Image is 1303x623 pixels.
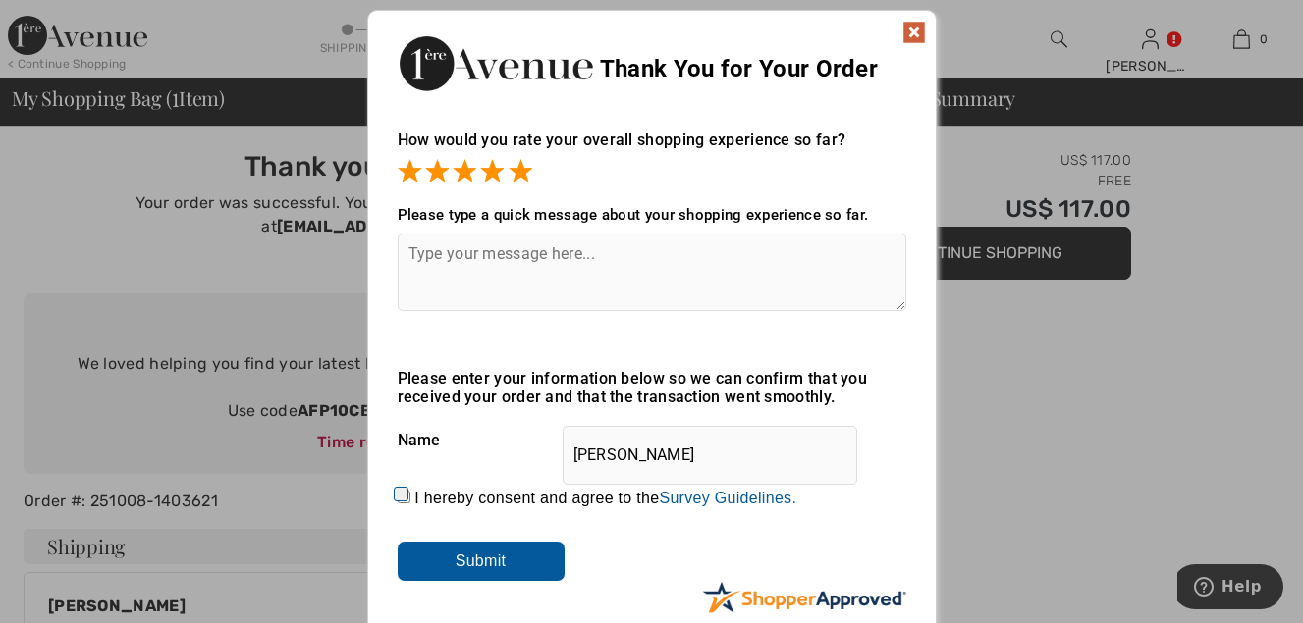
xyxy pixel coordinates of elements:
img: x [902,21,926,44]
div: Please enter your information below so we can confirm that you received your order and that the t... [398,369,906,406]
div: How would you rate your overall shopping experience so far? [398,111,906,186]
input: Submit [398,542,565,581]
span: Thank You for Your Order [600,55,878,82]
img: Thank You for Your Order [398,30,594,96]
div: Name [398,416,906,465]
label: I hereby consent and agree to the [414,490,796,507]
a: Survey Guidelines. [659,490,796,506]
span: Help [44,14,84,31]
div: Please type a quick message about your shopping experience so far. [398,206,906,224]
